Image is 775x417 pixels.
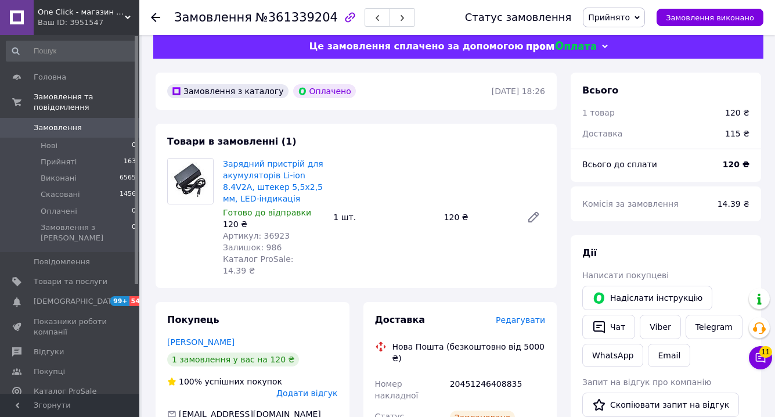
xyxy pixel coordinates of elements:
span: 0 [132,206,136,217]
span: 163 [124,157,136,167]
span: 100% [179,377,202,386]
button: Email [648,344,690,367]
span: 99+ [110,296,129,306]
a: Telegram [686,315,742,339]
div: 120 ₴ [725,107,749,118]
input: Пошук [6,41,137,62]
button: Скопіювати запит на відгук [582,393,739,417]
span: Всього до сплати [582,160,657,169]
span: Відгуки [34,347,64,357]
span: 1456 [120,189,136,200]
span: Готово до відправки [223,208,311,217]
span: Скасовані [41,189,80,200]
span: Замовлення [34,123,82,133]
a: Зарядний пристрій для акумуляторів Li-ion 8.4V2A, штекер 5,5х2,5 мм, LED-індикація [223,159,323,203]
a: Viber [640,315,680,339]
div: Замовлення з каталогу [167,84,289,98]
button: Надіслати інструкцію [582,286,712,310]
span: Номер накладної [375,379,419,400]
span: Товари в замовленні (1) [167,136,297,147]
span: Повідомлення [34,257,90,267]
img: evopay logo [527,41,596,52]
button: Чат з покупцем11 [749,346,772,369]
span: 54 [129,296,143,306]
span: Доставка [582,129,622,138]
span: One Click - магазин для всіх! [38,7,125,17]
span: Дії [582,247,597,258]
span: Прийняті [41,157,77,167]
span: 14.39 ₴ [718,199,749,208]
span: Редагувати [496,315,545,325]
span: Показники роботи компанії [34,317,107,337]
span: №361339204 [255,10,338,24]
span: Замовлення виконано [666,13,754,22]
span: Покупці [34,366,65,377]
div: Повернутися назад [151,12,160,23]
span: Нові [41,141,57,151]
span: 1 товар [582,108,615,117]
a: [PERSON_NAME] [167,337,235,347]
button: Чат [582,315,635,339]
span: Замовлення з [PERSON_NAME] [41,222,132,243]
button: Замовлення виконано [657,9,763,26]
span: Написати покупцеві [582,271,669,280]
span: Це замовлення сплачено за допомогою [309,41,523,52]
div: Ваш ID: 3951547 [38,17,139,28]
span: Покупець [167,314,219,325]
span: Додати відгук [276,389,337,398]
span: Каталог ProSale [34,386,96,397]
div: Нова Пошта (безкоштовно від 5000 ₴) [390,341,549,364]
div: 1 шт. [329,209,439,225]
span: Всього [582,85,618,96]
a: WhatsApp [582,344,643,367]
a: Редагувати [522,206,545,229]
span: Головна [34,72,66,82]
span: 6565 [120,173,136,184]
span: 0 [132,222,136,243]
span: Артикул: 36923 [223,231,290,240]
span: Запит на відгук про компанію [582,378,711,387]
span: Виконані [41,173,77,184]
div: 1 замовлення у вас на 120 ₴ [167,353,299,366]
b: 120 ₴ [723,160,749,169]
div: 115 ₴ [718,121,756,146]
span: 0 [132,141,136,151]
span: Оплачені [41,206,77,217]
span: [DEMOGRAPHIC_DATA] [34,296,120,307]
div: успішних покупок [167,376,282,387]
span: Комісія за замовлення [582,199,679,208]
span: Товари та послуги [34,276,107,287]
span: Замовлення та повідомлення [34,92,139,113]
span: Каталог ProSale: 14.39 ₴ [223,254,293,275]
time: [DATE] 18:26 [492,87,545,96]
div: 120 ₴ [439,209,517,225]
span: Залишок: 986 [223,243,282,252]
img: Зарядний пристрій для акумуляторів Li-ion 8.4V2A, штекер 5,5х2,5 мм, LED-індикація [168,159,213,204]
div: Статус замовлення [465,12,572,23]
span: Замовлення [174,10,252,24]
span: Доставка [375,314,426,325]
div: Оплачено [293,84,356,98]
span: 11 [759,346,772,358]
div: 20451246408835 [448,373,547,406]
div: 120 ₴ [223,218,324,230]
span: Прийнято [588,13,630,22]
